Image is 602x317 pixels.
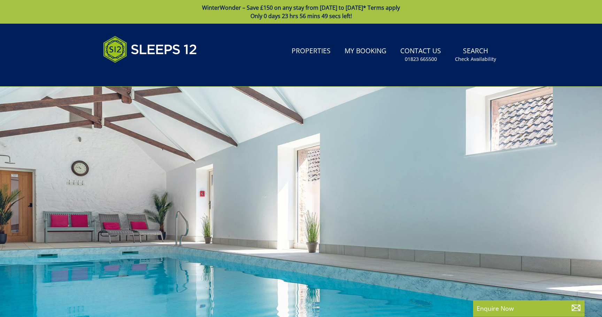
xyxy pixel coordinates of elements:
a: SearchCheck Availability [452,43,499,66]
a: Contact Us01823 665500 [398,43,444,66]
small: 01823 665500 [405,56,437,63]
p: Enquire Now [477,304,581,313]
small: Check Availability [455,56,496,63]
img: Sleeps 12 [103,32,197,67]
a: My Booking [342,43,389,59]
a: Properties [289,43,333,59]
iframe: Customer reviews powered by Trustpilot [100,71,173,77]
span: Only 0 days 23 hrs 56 mins 49 secs left! [250,12,352,20]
